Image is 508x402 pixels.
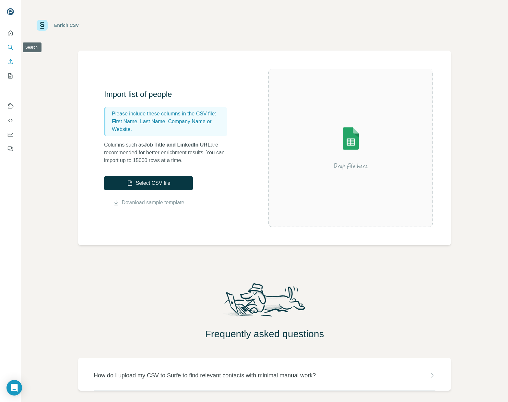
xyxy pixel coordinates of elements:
[5,129,16,140] button: Dashboard
[5,6,16,17] img: Avatar
[5,41,16,53] button: Search
[94,371,316,380] p: How do I upload my CSV to Surfe to find relevant contacts with minimal manual work?
[112,110,225,118] p: Please include these columns in the CSV file:
[104,141,234,164] p: Columns such as are recommended for better enrichment results. You can import up to 15000 rows at...
[5,143,16,155] button: Feedback
[292,109,409,187] img: Surfe Illustration - Drop file here or select below
[144,142,211,148] span: Job Title and LinkedIn URL
[5,114,16,126] button: Use Surfe API
[37,20,48,31] img: Surfe Logo
[122,199,184,207] a: Download sample template
[112,118,225,133] p: First Name, Last Name, Company Name or Website.
[5,100,16,112] button: Use Surfe on LinkedIn
[6,380,22,396] div: Open Intercom Messenger
[5,27,16,39] button: Quick start
[5,56,16,67] button: Enrich CSV
[21,328,508,340] h2: Frequently asked questions
[104,89,234,100] h3: Import list of people
[218,281,311,323] img: Surfe Mascot Illustration
[5,70,16,82] button: My lists
[104,176,193,190] button: Select CSV file
[104,199,193,207] button: Download sample template
[54,22,79,29] div: Enrich CSV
